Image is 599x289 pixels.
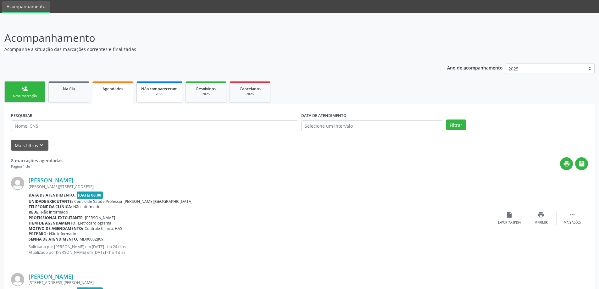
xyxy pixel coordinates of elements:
label: PESQUISAR [11,111,32,120]
span: Cancelados [240,86,261,92]
div: 2025 [234,92,266,97]
b: Motivo de agendamento: [29,226,83,231]
i: insert_drive_file [506,211,513,218]
p: Solicitado por [PERSON_NAME] em [DATE] - há 24 dias Atualizado por [PERSON_NAME] em [DATE] - há 4... [29,244,494,255]
span: Resolvidos [196,86,216,92]
img: img [11,177,24,190]
p: Acompanhamento [4,30,418,46]
span: MD00002809 [80,236,103,242]
b: Senha de atendimento: [29,236,78,242]
div: Nova marcação [9,94,41,98]
div: Exportar (PDF) [498,220,521,225]
b: Data de atendimento: [29,192,75,198]
span: Não informado [41,209,68,215]
strong: 8 marcações agendadas [11,158,63,164]
i: keyboard_arrow_down [38,142,45,149]
span: Não informado [73,204,100,209]
b: Preparo: [29,231,48,236]
b: Unidade executante: [29,199,73,204]
span: Não informado [49,231,76,236]
input: Selecione um intervalo [301,120,443,131]
span: [PERSON_NAME] [85,215,115,220]
span: Eletrocardiograma [78,220,111,226]
input: Nome, CNS [11,120,298,131]
span: Centro de Saude Professor [PERSON_NAME][GEOGRAPHIC_DATA] [74,199,192,204]
a: Acompanhamento [2,1,50,13]
div: [PERSON_NAME][STREET_ADDRESS] [29,184,494,189]
i:  [578,160,585,167]
i:  [569,211,576,218]
span: Não compareceram [141,86,178,92]
span: [DATE] 08:00 [77,192,103,199]
div: 2025 [141,92,178,97]
span: Controle Clínico, HAS. [85,226,123,231]
button: Mais filtroskeyboard_arrow_down [11,140,48,151]
div: Mais ações [564,220,581,225]
button:  [575,157,588,170]
button: Filtrar [446,119,466,130]
div: Página 1 de 1 [11,164,63,169]
b: Telefone da clínica: [29,204,72,209]
p: Ano de acompanhamento [447,64,503,71]
div: [STREET_ADDRESS][PERSON_NAME] [29,280,494,285]
button: print [560,157,573,170]
b: Profissional executante: [29,215,84,220]
b: Item de agendamento: [29,220,77,226]
label: DATA DE ATENDIMENTO [301,111,347,120]
a: [PERSON_NAME] [29,273,73,280]
div: 2025 [190,92,222,97]
i: print [537,211,544,218]
p: Acompanhe a situação das marcações correntes e finalizadas [4,46,418,53]
a: [PERSON_NAME] [29,177,73,184]
i: print [563,160,570,167]
span: Agendados [103,86,123,92]
span: Na fila [63,86,75,92]
div: Imprimir [534,220,548,225]
div: person_add [21,85,28,92]
b: Rede: [29,209,40,215]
